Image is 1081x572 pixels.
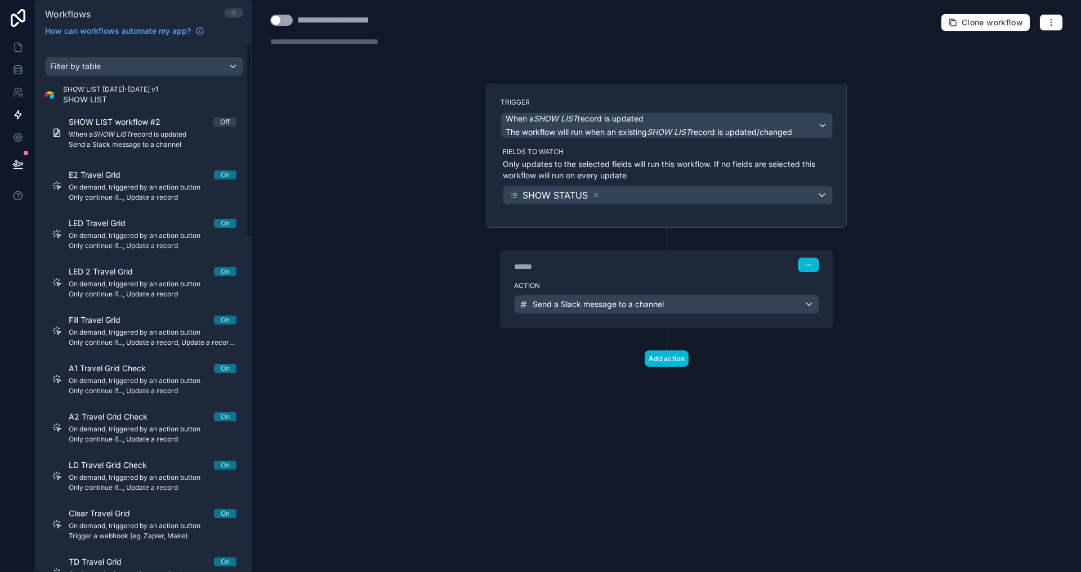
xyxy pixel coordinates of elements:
label: Trigger [501,98,833,107]
em: SHOW LIST [534,114,578,123]
button: When aSHOW LISTrecord is updatedThe workflow will run when an existingSHOW LISTrecord is updated/... [501,112,833,138]
span: How can workflows automate my app? [45,25,191,37]
span: Workflows [45,8,91,20]
span: Send a Slack message to a channel [533,299,664,310]
label: Fields to watch [503,147,833,156]
label: Action [514,281,819,290]
button: Clone workflow [941,13,1030,31]
span: SHOW STATUS [522,188,588,202]
button: SHOW STATUS [503,186,833,205]
p: Only updates to the selected fields will run this workflow. If no fields are selected this workfl... [503,159,833,181]
button: Send a Slack message to a channel [514,295,819,314]
em: SHOW LIST [647,127,691,137]
button: Add action [645,350,689,367]
span: Clone workflow [962,17,1023,28]
span: The workflow will run when an existing record is updated/changed [506,127,792,137]
span: When a record is updated [506,113,644,124]
a: How can workflows automate my app? [41,25,209,37]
